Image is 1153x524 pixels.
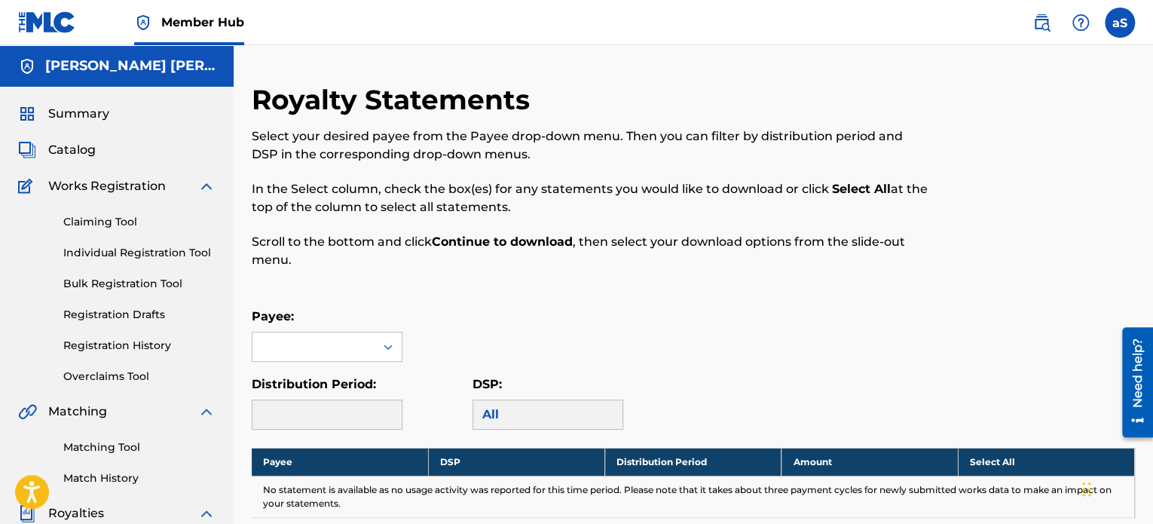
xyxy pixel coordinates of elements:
th: DSP [428,448,604,476]
div: User Menu [1105,8,1135,38]
label: Payee: [252,309,294,323]
span: Summary [48,105,109,123]
iframe: Chat Widget [1078,452,1153,524]
img: Top Rightsholder [134,14,152,32]
div: Help [1066,8,1096,38]
p: Scroll to the bottom and click , then select your download options from the slide-out menu. [252,233,931,269]
a: Bulk Registration Tool [63,276,216,292]
strong: Select All [832,182,891,196]
strong: Continue to download [432,234,573,249]
a: Match History [63,470,216,486]
img: expand [197,177,216,195]
td: No statement is available as no usage activity was reported for this time period. Please note tha... [252,476,1135,517]
img: Royalties [18,504,36,522]
a: Matching Tool [63,440,216,455]
img: Accounts [18,57,36,75]
a: CatalogCatalog [18,141,96,159]
span: Works Registration [48,177,166,195]
img: expand [197,403,216,421]
label: DSP: [473,377,502,391]
a: Registration History [63,338,216,354]
a: SummarySummary [18,105,109,123]
a: Registration Drafts [63,307,216,323]
img: Catalog [18,141,36,159]
p: Select your desired payee from the Payee drop-down menu. Then you can filter by distribution peri... [252,127,931,164]
span: Member Hub [161,14,244,31]
img: Summary [18,105,36,123]
img: expand [197,504,216,522]
img: Matching [18,403,37,421]
a: Claiming Tool [63,214,216,230]
img: search [1032,14,1051,32]
th: Distribution Period [605,448,781,476]
th: Select All [958,448,1134,476]
h2: Royalty Statements [252,83,537,117]
a: Individual Registration Tool [63,245,216,261]
span: Matching [48,403,107,421]
div: Drag [1082,467,1091,512]
span: Royalties [48,504,104,522]
h5: antonio donell stringfellow [45,57,216,75]
label: Distribution Period: [252,377,376,391]
img: help [1072,14,1090,32]
img: Works Registration [18,177,38,195]
a: Public Search [1026,8,1057,38]
iframe: Resource Center [1111,322,1153,443]
a: Overclaims Tool [63,369,216,385]
img: MLC Logo [18,11,76,33]
p: In the Select column, check the box(es) for any statements you would like to download or click at... [252,180,931,216]
span: Catalog [48,141,96,159]
th: Payee [252,448,428,476]
th: Amount [781,448,958,476]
